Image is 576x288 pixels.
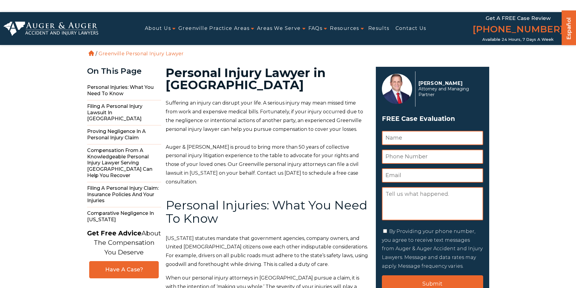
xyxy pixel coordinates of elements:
span: FREE Case Evaluation [382,113,483,125]
span: Suffering an injury can disrupt your life. A serious injury may mean missed time from work and ex... [166,100,363,132]
a: About Us [145,22,171,35]
strong: Get Free Advice [87,229,142,237]
span: Compensation From a Knowledgeable Personal Injury Lawyer Serving [GEOGRAPHIC_DATA] Can Help You R... [87,144,161,182]
img: Auger & Auger Accident and Injury Lawyers Logo [4,21,98,36]
a: Areas We Serve [257,22,301,35]
span: Auger & [PERSON_NAME] is proud to bring more than 50 years of collective personal injury litigati... [166,144,359,185]
span: [US_STATE] statutes mandate that government agencies, company owners, and United [DEMOGRAPHIC_DAT... [166,235,368,267]
span: Get a FREE Case Review [486,15,551,21]
input: Email [382,168,483,183]
input: Name [382,131,483,145]
a: Español [564,12,574,44]
li: Greenville Personal Injury Lawyer [97,51,185,57]
h1: Personal Injury Lawyer in [GEOGRAPHIC_DATA] [166,67,369,91]
span: Filing a Personal Injury Claim: Insurance Policies and Your Injuries [87,182,161,207]
span: Attorney and Managing Partner [418,86,480,98]
img: Herbert Auger [382,74,412,104]
p: About The Compensation You Deserve [87,228,161,257]
a: Home [89,50,94,56]
a: Resources [330,22,359,35]
span: Personal Injuries: What You Need to Know [87,81,161,100]
label: By Providing your phone number, you agree to receive text messages from Auger & Auger Accident an... [382,228,483,269]
span: Filing a Personal Injury Lawsuit in [GEOGRAPHIC_DATA] [87,100,161,125]
span: Available 24 Hours, 7 Days a Week [482,37,554,42]
span: Have A Case? [96,266,152,273]
a: Contact Us [395,22,426,35]
a: Have A Case? [89,261,159,278]
input: Phone Number [382,150,483,164]
span: Comparative Negligence in [US_STATE] [87,207,161,226]
p: [PERSON_NAME] [418,80,480,86]
a: [PHONE_NUMBER] [473,23,563,37]
a: Results [368,22,389,35]
a: Greenville Practice Areas [178,22,249,35]
a: FAQs [308,22,323,35]
span: Personal Injuries: What You Need To Know [166,198,367,226]
span: Proving Negligence in a Personal Injury Claim [87,125,161,144]
div: On This Page [87,67,161,76]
